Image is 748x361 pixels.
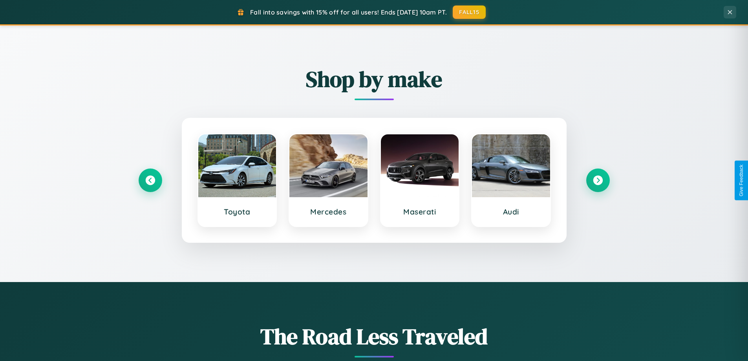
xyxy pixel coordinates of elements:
[206,207,269,216] h3: Toyota
[739,165,744,196] div: Give Feedback
[389,207,451,216] h3: Maserati
[480,207,542,216] h3: Audi
[297,207,360,216] h3: Mercedes
[139,64,610,94] h2: Shop by make
[139,321,610,352] h1: The Road Less Traveled
[453,5,486,19] button: FALL15
[250,8,447,16] span: Fall into savings with 15% off for all users! Ends [DATE] 10am PT.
